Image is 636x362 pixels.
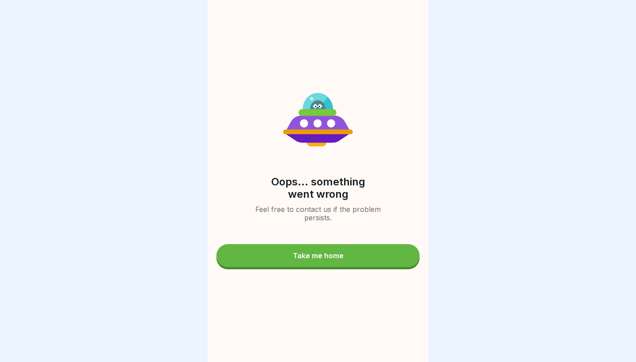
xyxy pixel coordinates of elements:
[216,244,420,269] a: Take me home
[252,176,384,201] h1: Oops... something went wrong
[293,252,344,260] div: Take me home
[252,205,384,222] p: Feel free to contact us if the problem persists.
[216,244,420,267] button: Take me home
[283,93,353,147] img: ufo.svg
